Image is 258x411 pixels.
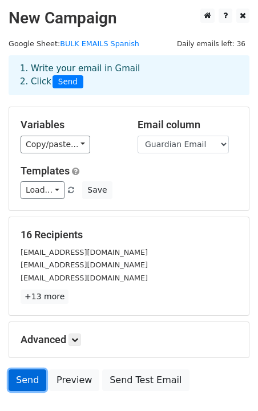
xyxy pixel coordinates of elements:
[21,119,120,131] h5: Variables
[9,9,249,28] h2: New Campaign
[9,39,139,48] small: Google Sheet:
[21,229,237,241] h5: 16 Recipients
[21,165,70,177] a: Templates
[21,248,148,257] small: [EMAIL_ADDRESS][DOMAIN_NAME]
[201,356,258,411] iframe: Chat Widget
[21,181,64,199] a: Load...
[21,274,148,282] small: [EMAIL_ADDRESS][DOMAIN_NAME]
[49,369,99,391] a: Preview
[60,39,139,48] a: BULK EMAILS Spanish
[173,39,249,48] a: Daily emails left: 36
[21,136,90,153] a: Copy/paste...
[82,181,112,199] button: Save
[9,369,46,391] a: Send
[138,119,237,131] h5: Email column
[173,38,249,50] span: Daily emails left: 36
[11,62,247,88] div: 1. Write your email in Gmail 2. Click
[53,75,83,89] span: Send
[21,290,68,304] a: +13 more
[102,369,189,391] a: Send Test Email
[21,261,148,269] small: [EMAIL_ADDRESS][DOMAIN_NAME]
[21,333,237,346] h5: Advanced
